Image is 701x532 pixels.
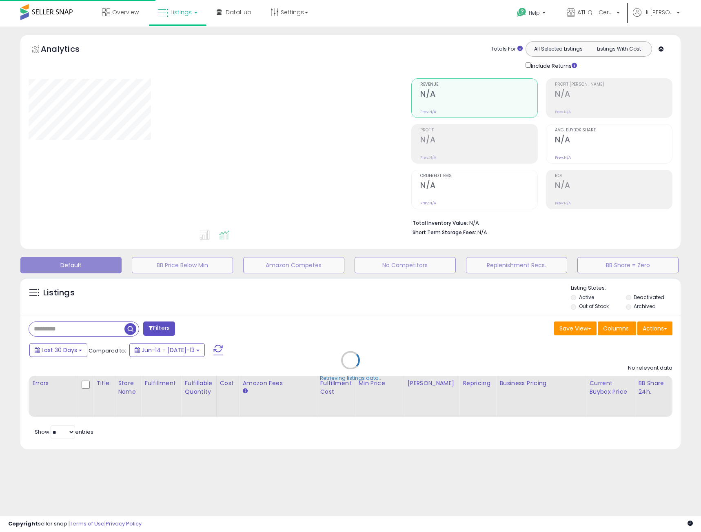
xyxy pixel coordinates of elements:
button: Default [20,257,122,273]
span: Revenue [420,82,537,87]
li: N/A [413,217,666,227]
span: Profit [PERSON_NAME] [555,82,672,87]
button: All Selected Listings [528,44,589,54]
span: Listings [171,8,192,16]
span: ROI [555,174,672,178]
span: N/A [477,228,487,236]
span: Hi [PERSON_NAME] [643,8,674,16]
div: Include Returns [519,61,587,70]
i: Get Help [517,7,527,18]
button: Listings With Cost [588,44,649,54]
b: Short Term Storage Fees: [413,229,476,236]
div: Totals For [491,45,523,53]
span: ATHQ - Certified Refurbished [577,8,614,16]
h2: N/A [555,181,672,192]
b: Total Inventory Value: [413,219,468,226]
small: Prev: N/A [420,109,436,114]
h2: N/A [420,89,537,100]
button: Amazon Competes [243,257,344,273]
h2: N/A [555,135,672,146]
button: No Competitors [355,257,456,273]
span: DataHub [226,8,251,16]
h2: N/A [420,181,537,192]
small: Prev: N/A [555,109,571,114]
button: Replenishment Recs. [466,257,567,273]
small: Prev: N/A [555,155,571,160]
h2: N/A [555,89,672,100]
h2: N/A [420,135,537,146]
small: Prev: N/A [420,201,436,206]
h5: Analytics [41,43,95,57]
span: Ordered Items [420,174,537,178]
div: Retrieving listings data.. [320,375,381,382]
a: Hi [PERSON_NAME] [633,8,680,27]
span: Help [529,9,540,16]
small: Prev: N/A [420,155,436,160]
span: Overview [112,8,139,16]
button: BB Share = Zero [577,257,679,273]
small: Prev: N/A [555,201,571,206]
span: Profit [420,128,537,133]
span: Avg. Buybox Share [555,128,672,133]
a: Help [510,1,554,27]
button: BB Price Below Min [132,257,233,273]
